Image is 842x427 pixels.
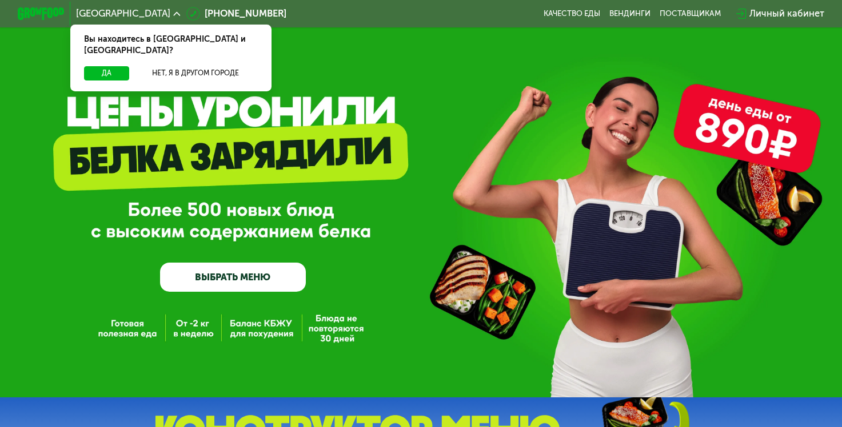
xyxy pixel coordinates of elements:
div: Личный кабинет [749,7,824,21]
span: [GEOGRAPHIC_DATA] [76,9,170,18]
button: Нет, я в другом городе [134,66,257,80]
a: Вендинги [609,9,651,18]
div: Вы находитесь в [GEOGRAPHIC_DATA] и [GEOGRAPHIC_DATA]? [70,25,272,67]
button: Да [84,66,129,80]
div: поставщикам [660,9,721,18]
a: Качество еды [544,9,600,18]
a: [PHONE_NUMBER] [186,7,287,21]
a: ВЫБРАТЬ МЕНЮ [160,263,306,292]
